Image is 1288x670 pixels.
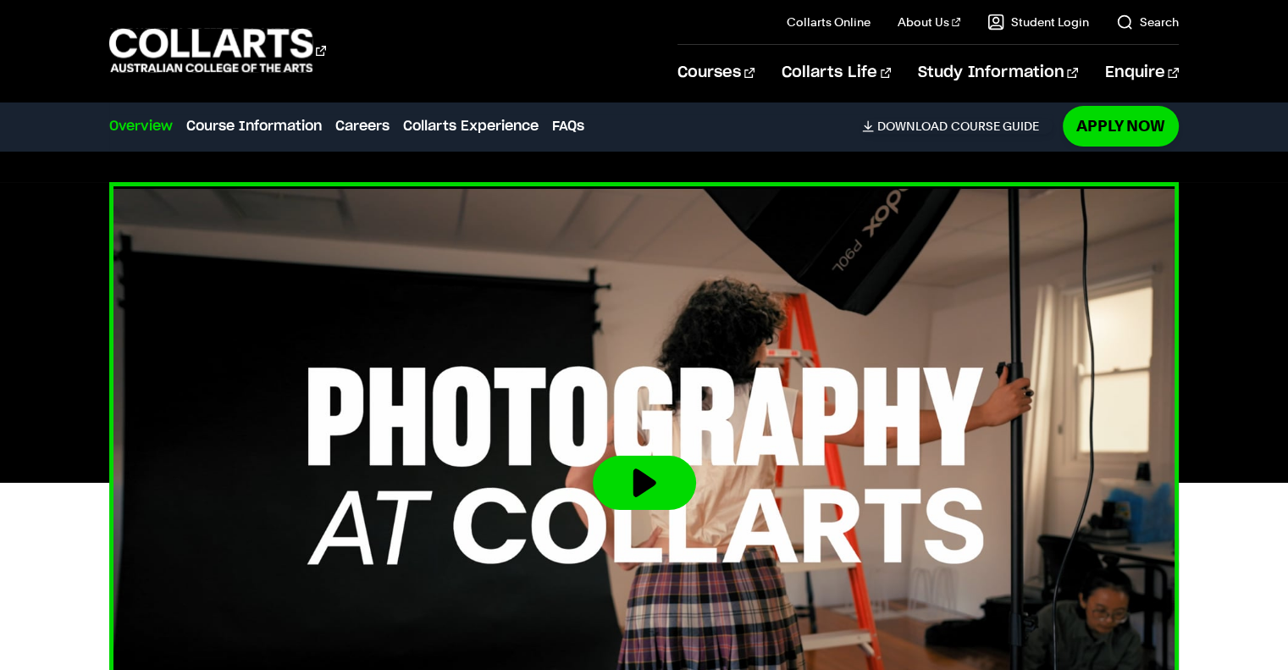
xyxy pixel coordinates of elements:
a: Enquire [1105,45,1179,101]
span: Download [877,119,948,134]
a: DownloadCourse Guide [862,119,1053,134]
a: Collarts Experience [403,116,539,136]
a: Collarts Life [782,45,891,101]
a: Courses [677,45,755,101]
a: Collarts Online [787,14,871,30]
div: Go to homepage [109,26,326,75]
a: Course Information [186,116,322,136]
a: Apply Now [1063,106,1179,146]
a: About Us [898,14,960,30]
a: Overview [109,116,173,136]
a: Student Login [987,14,1089,30]
a: Careers [335,116,390,136]
a: Study Information [918,45,1077,101]
a: FAQs [552,116,584,136]
a: Search [1116,14,1179,30]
